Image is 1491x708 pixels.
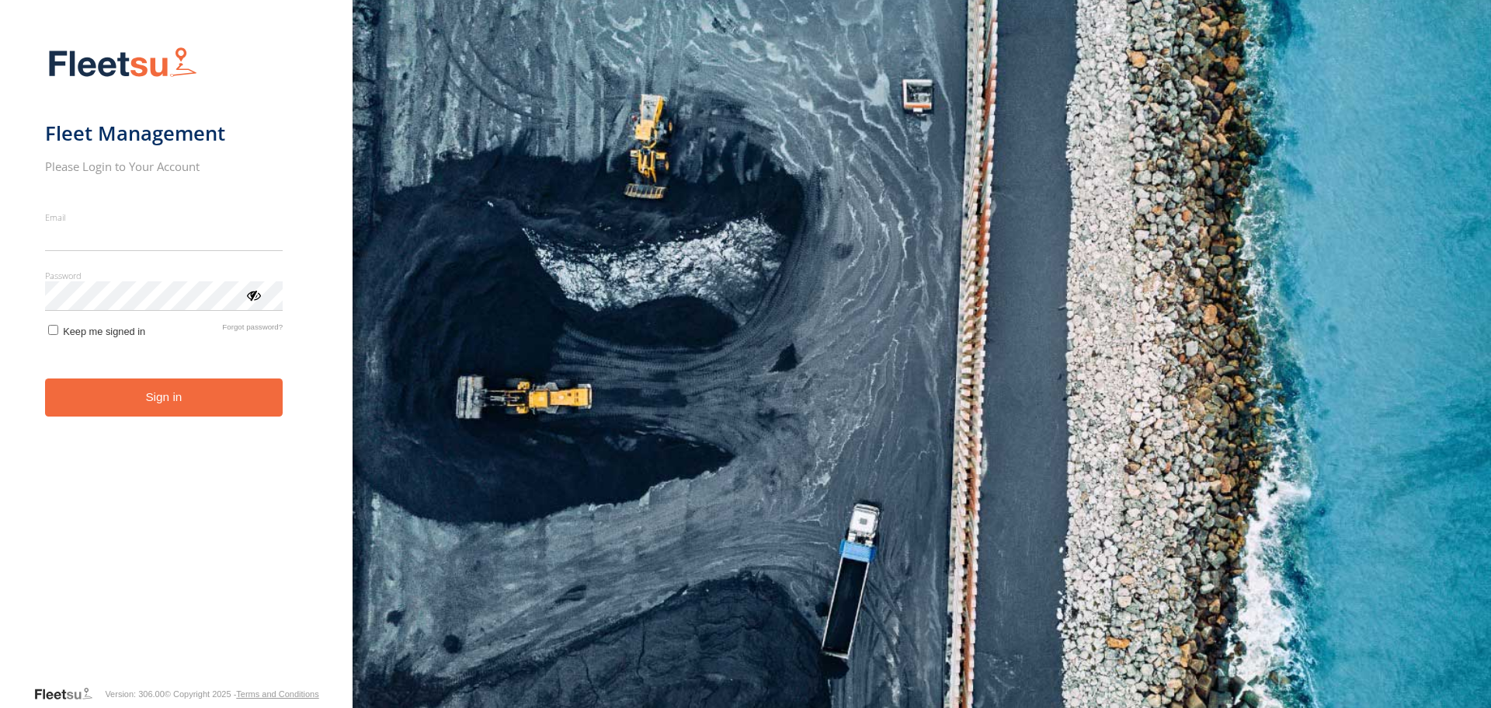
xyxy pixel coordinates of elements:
div: © Copyright 2025 - [165,689,319,699]
label: Password [45,270,283,281]
a: Forgot password? [222,323,283,337]
button: Sign in [45,378,283,417]
h1: Fleet Management [45,120,283,146]
span: Keep me signed in [63,326,145,337]
a: Visit our Website [33,686,105,702]
form: main [45,37,308,685]
div: Version: 306.00 [105,689,164,699]
a: Terms and Conditions [236,689,318,699]
label: Email [45,211,283,223]
div: ViewPassword [245,287,261,302]
input: Keep me signed in [48,325,58,335]
h2: Please Login to Your Account [45,159,283,174]
img: Fleetsu [45,44,200,83]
